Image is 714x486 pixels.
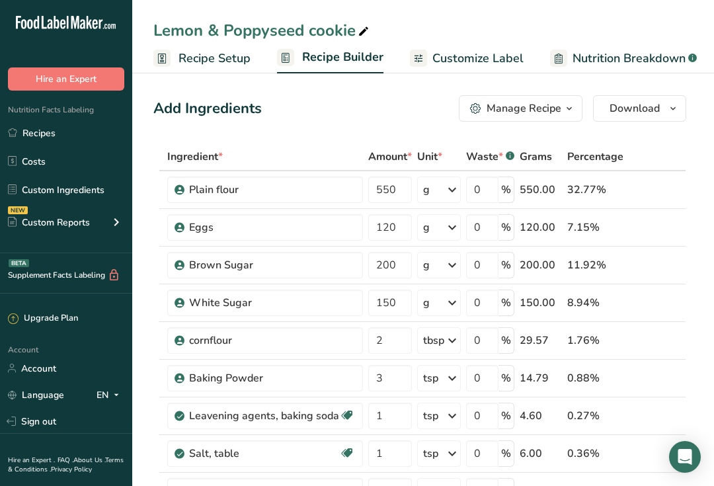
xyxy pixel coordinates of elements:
[567,182,623,198] div: 32.77%
[8,67,124,91] button: Hire an Expert
[153,19,372,42] div: Lemon & Poppyseed cookie
[567,149,623,165] span: Percentage
[423,370,438,386] div: tsp
[567,295,623,311] div: 8.94%
[189,257,354,273] div: Brown Sugar
[432,50,524,67] span: Customize Label
[423,333,444,348] div: tbsp
[567,220,623,235] div: 7.15%
[189,295,354,311] div: White Sugar
[189,370,354,386] div: Baking Powder
[189,446,339,462] div: Salt, table
[550,44,697,73] a: Nutrition Breakdown
[8,206,28,214] div: NEW
[466,149,514,165] div: Waste
[73,456,105,465] a: About Us .
[178,50,251,67] span: Recipe Setup
[520,370,562,386] div: 14.79
[153,98,262,120] div: Add Ingredients
[189,333,354,348] div: cornflour
[573,50,686,67] span: Nutrition Breakdown
[277,42,383,74] a: Recipe Builder
[520,220,562,235] div: 120.00
[423,295,430,311] div: g
[520,333,562,348] div: 29.57
[51,465,92,474] a: Privacy Policy
[302,48,383,66] span: Recipe Builder
[520,257,562,273] div: 200.00
[8,216,90,229] div: Custom Reports
[567,446,623,462] div: 0.36%
[189,220,354,235] div: Eggs
[189,182,354,198] div: Plain flour
[423,182,430,198] div: g
[487,101,561,116] div: Manage Recipe
[567,370,623,386] div: 0.88%
[189,408,339,424] div: Leavening agents, baking soda
[58,456,73,465] a: FAQ .
[520,149,552,165] span: Grams
[97,387,124,403] div: EN
[520,446,562,462] div: 6.00
[423,446,438,462] div: tsp
[9,259,29,267] div: BETA
[610,101,660,116] span: Download
[8,384,64,407] a: Language
[423,220,430,235] div: g
[520,295,562,311] div: 150.00
[567,257,623,273] div: 11.92%
[567,333,623,348] div: 1.76%
[459,95,582,122] button: Manage Recipe
[8,456,124,474] a: Terms & Conditions .
[423,257,430,273] div: g
[410,44,524,73] a: Customize Label
[8,312,78,325] div: Upgrade Plan
[669,441,701,473] div: Open Intercom Messenger
[417,149,442,165] span: Unit
[8,456,55,465] a: Hire an Expert .
[368,149,412,165] span: Amount
[423,408,438,424] div: tsp
[520,182,562,198] div: 550.00
[567,408,623,424] div: 0.27%
[593,95,686,122] button: Download
[167,149,223,165] span: Ingredient
[153,44,251,73] a: Recipe Setup
[520,408,562,424] div: 4.60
